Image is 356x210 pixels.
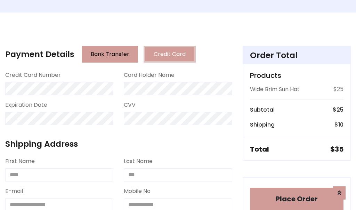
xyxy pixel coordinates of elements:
h4: Payment Details [5,49,74,59]
span: 10 [338,121,343,129]
span: 25 [337,106,343,114]
label: Mobile No [124,187,151,195]
label: E-mail [5,187,23,195]
label: Credit Card Number [5,71,61,79]
p: $25 [333,85,343,94]
h4: Shipping Address [5,139,232,149]
h6: Shipping [250,121,275,128]
button: Credit Card [144,46,196,63]
label: CVV [124,101,136,109]
h5: Total [250,145,269,153]
h6: $ [333,106,343,113]
button: Bank Transfer [82,46,138,63]
span: 35 [335,144,343,154]
h5: $ [330,145,343,153]
h6: Subtotal [250,106,275,113]
label: Expiration Date [5,101,47,109]
h4: Order Total [250,50,343,60]
h6: $ [334,121,343,128]
button: Place Order [250,188,343,210]
label: Card Holder Name [124,71,175,79]
h5: Products [250,71,343,80]
label: First Name [5,157,35,165]
label: Last Name [124,157,153,165]
p: Wide Brim Sun Hat [250,85,300,94]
